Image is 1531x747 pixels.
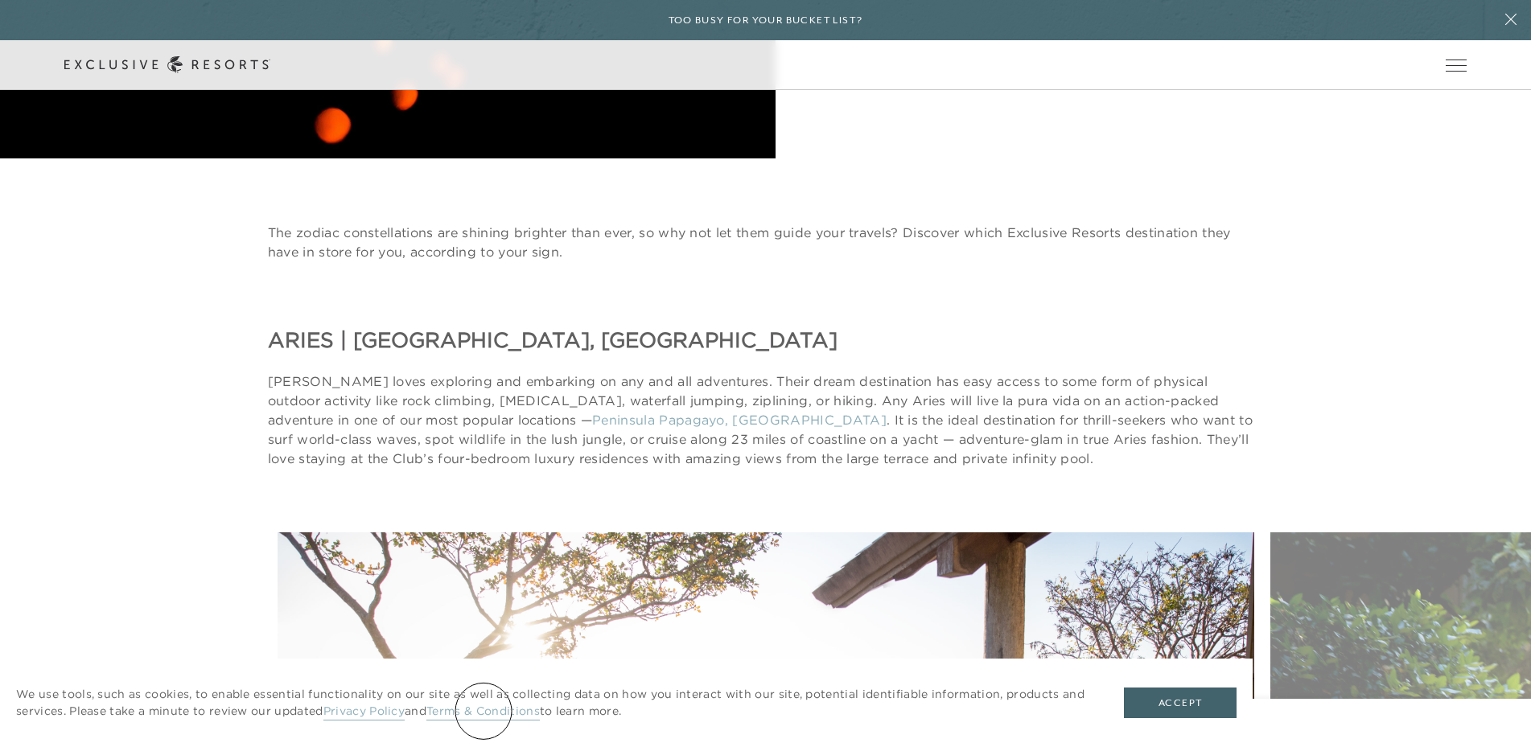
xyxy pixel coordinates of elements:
p: The zodiac constellations are shining brighter than ever, so why not let them guide your travels?... [268,223,1264,261]
a: Terms & Conditions [426,704,540,720]
a: Privacy Policy [323,704,405,720]
p: We use tools, such as cookies, to enable essential functionality on our site as well as collectin... [16,686,1092,720]
p: [PERSON_NAME] loves exploring and embarking on any and all adventures. Their dream destination ha... [268,371,1264,468]
h6: Too busy for your bucket list? [669,13,863,28]
a: Peninsula Papagayo, [GEOGRAPHIC_DATA] [592,412,887,428]
button: Accept [1124,687,1237,718]
button: Open navigation [1446,60,1467,71]
strong: ARIES | [GEOGRAPHIC_DATA], [GEOGRAPHIC_DATA] [268,327,838,353]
